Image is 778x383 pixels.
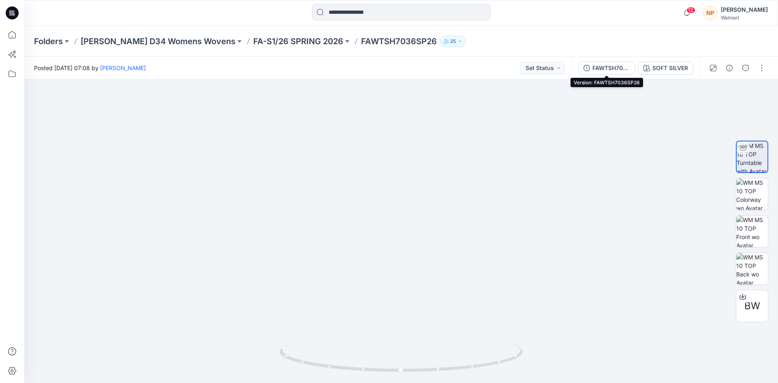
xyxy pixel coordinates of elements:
div: [PERSON_NAME] [721,5,768,15]
div: NP [703,6,718,20]
div: Walmart [721,15,768,21]
img: WM MS 10 TOP Colorway wo Avatar [736,178,768,210]
p: FAWTSH7036SP26 [361,36,437,47]
a: FA-S1/26 SPRING 2026 [253,36,343,47]
button: Details [723,62,736,75]
span: 12 [686,7,695,13]
span: BW [744,299,760,313]
button: SOFT SILVER [638,62,693,75]
a: Folders [34,36,63,47]
span: Posted [DATE] 07:08 by [34,64,146,72]
img: WM MS 10 TOP Turntable with Avatar [737,141,767,172]
button: 25 [440,36,466,47]
img: WM MS 10 TOP Back wo Avatar [736,253,768,285]
a: [PERSON_NAME] [100,64,146,71]
div: SOFT SILVER [652,64,688,73]
div: FAWTSH7036SP26 [592,64,630,73]
img: eyJhbGciOiJIUzI1NiIsImtpZCI6IjAiLCJzbHQiOiJzZXMiLCJ0eXAiOiJKV1QifQ.eyJkYXRhIjp7InR5cGUiOiJzdG9yYW... [64,10,738,383]
img: WM MS 10 TOP Front wo Avatar [736,216,768,247]
p: 25 [450,37,456,46]
button: FAWTSH7036SP26 [578,62,635,75]
a: [PERSON_NAME] D34 Womens Wovens [81,36,235,47]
